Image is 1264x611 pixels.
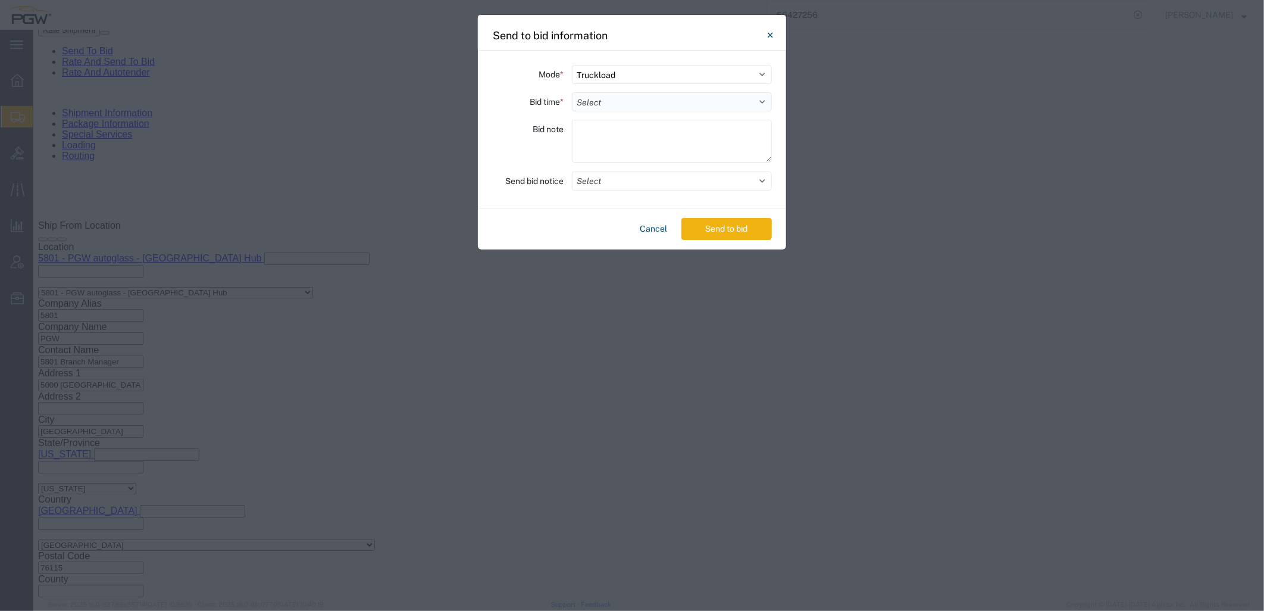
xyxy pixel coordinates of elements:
button: Close [758,23,782,47]
label: Send bid notice [505,172,564,191]
button: Send to bid [681,218,772,240]
h4: Send to bid information [493,27,608,43]
button: Cancel [635,218,672,240]
label: Bid time [530,92,564,111]
button: Select [572,172,772,191]
label: Mode [539,65,564,84]
label: Bid note [533,120,564,139]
